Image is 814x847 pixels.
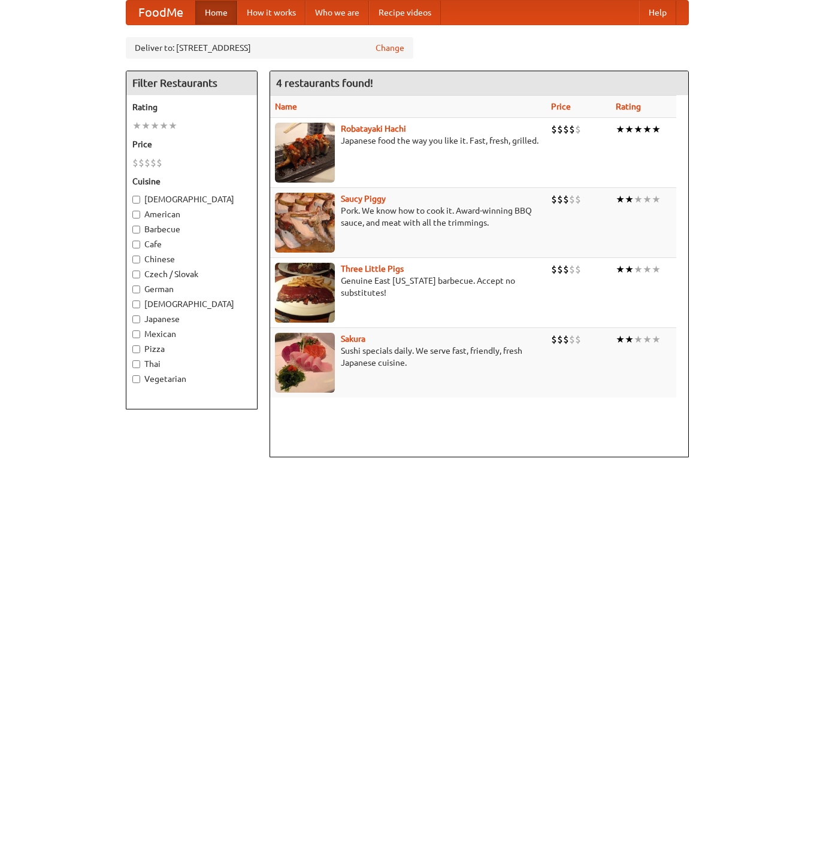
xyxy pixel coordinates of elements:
img: saucy.jpg [275,193,335,253]
h4: Filter Restaurants [126,71,257,95]
li: ★ [168,119,177,132]
li: ★ [634,333,643,346]
label: Chinese [132,253,251,265]
h5: Cuisine [132,175,251,187]
input: Thai [132,360,140,368]
li: $ [569,333,575,346]
li: $ [575,193,581,206]
a: Home [195,1,237,25]
a: Who we are [305,1,369,25]
a: Sakura [341,334,365,344]
li: $ [551,123,557,136]
li: ★ [652,193,661,206]
li: ★ [616,333,625,346]
a: Saucy Piggy [341,194,386,204]
label: Czech / Slovak [132,268,251,280]
p: Genuine East [US_STATE] barbecue. Accept no substitutes! [275,275,542,299]
a: Name [275,102,297,111]
img: robatayaki.jpg [275,123,335,183]
li: $ [557,123,563,136]
li: ★ [616,123,625,136]
li: ★ [634,123,643,136]
li: ★ [652,263,661,276]
ng-pluralize: 4 restaurants found! [276,77,373,89]
li: $ [563,123,569,136]
img: littlepigs.jpg [275,263,335,323]
h5: Price [132,138,251,150]
input: [DEMOGRAPHIC_DATA] [132,300,140,308]
input: Czech / Slovak [132,271,140,278]
label: Vegetarian [132,373,251,385]
li: ★ [150,119,159,132]
li: ★ [159,119,168,132]
li: $ [563,333,569,346]
a: FoodMe [126,1,195,25]
a: Price [551,102,571,111]
li: ★ [643,333,652,346]
label: Pizza [132,343,251,355]
li: $ [569,263,575,276]
li: $ [551,333,557,346]
img: sakura.jpg [275,333,335,393]
li: $ [557,263,563,276]
li: ★ [616,193,625,206]
li: ★ [625,193,634,206]
li: $ [144,156,150,169]
label: Cafe [132,238,251,250]
label: [DEMOGRAPHIC_DATA] [132,298,251,310]
input: Mexican [132,330,140,338]
a: Recipe videos [369,1,441,25]
label: Japanese [132,313,251,325]
a: Three Little Pigs [341,264,404,274]
label: Mexican [132,328,251,340]
a: Help [639,1,676,25]
li: ★ [643,193,652,206]
input: Pizza [132,345,140,353]
input: Vegetarian [132,375,140,383]
li: $ [132,156,138,169]
a: Change [376,42,404,54]
li: ★ [634,263,643,276]
li: $ [138,156,144,169]
input: American [132,211,140,218]
label: Barbecue [132,223,251,235]
li: ★ [634,193,643,206]
a: Robatayaki Hachi [341,124,406,133]
input: Japanese [132,315,140,323]
label: [DEMOGRAPHIC_DATA] [132,193,251,205]
li: $ [563,263,569,276]
p: Japanese food the way you like it. Fast, fresh, grilled. [275,135,542,147]
li: $ [575,263,581,276]
li: ★ [643,123,652,136]
p: Sushi specials daily. We serve fast, friendly, fresh Japanese cuisine. [275,345,542,369]
li: ★ [132,119,141,132]
a: How it works [237,1,305,25]
li: $ [563,193,569,206]
li: ★ [625,123,634,136]
li: $ [575,333,581,346]
li: ★ [616,263,625,276]
li: $ [557,333,563,346]
input: Barbecue [132,226,140,233]
input: [DEMOGRAPHIC_DATA] [132,196,140,204]
li: $ [569,123,575,136]
a: Rating [616,102,641,111]
label: German [132,283,251,295]
li: ★ [141,119,150,132]
li: $ [156,156,162,169]
li: $ [569,193,575,206]
h5: Rating [132,101,251,113]
label: American [132,208,251,220]
li: ★ [652,123,661,136]
li: ★ [625,263,634,276]
div: Deliver to: [STREET_ADDRESS] [126,37,413,59]
li: ★ [652,333,661,346]
input: German [132,286,140,293]
li: $ [551,193,557,206]
li: $ [551,263,557,276]
li: $ [150,156,156,169]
